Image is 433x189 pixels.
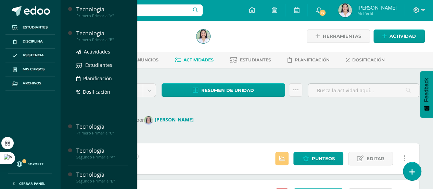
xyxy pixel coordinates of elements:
a: Asistencia [5,49,55,63]
a: Resumen de unidad [162,83,285,97]
span: Anuncios [135,57,158,62]
a: Actividades [76,48,128,56]
span: Cerrar panel [19,181,45,186]
div: Tecnología [76,171,128,179]
a: Actividades [175,55,214,66]
img: 14536fa6949afcbee78f4ea450bb76df.png [338,3,352,17]
strong: [PERSON_NAME] [155,116,194,123]
a: Punteos [293,152,343,165]
span: Mis cursos [23,67,44,72]
button: Feedback - Mostrar encuesta [420,71,433,118]
span: Estudiantes [240,57,271,62]
div: Quinto Primaria 'C' [86,38,188,44]
h1: Tecnología [86,28,188,38]
input: Busca la actividad aquí... [308,84,419,97]
a: Dosificación [346,55,385,66]
a: Actividad [373,29,425,43]
span: Soporte [28,162,44,166]
span: 17 [319,9,326,16]
span: Feedback [423,78,430,102]
a: Archivos [5,76,55,91]
span: Planificación [295,57,330,62]
span: Asistencia [23,52,44,58]
div: Tecnología [76,5,128,13]
a: Soporte [8,155,52,172]
a: [PERSON_NAME] [144,116,196,123]
span: Herramientas [323,30,361,43]
span: Estudiantes [23,25,48,30]
a: TecnologíaPrimero Primaria "C" [76,123,128,135]
div: Segundo Primaria "B" [76,179,128,184]
span: Planificación [83,75,112,82]
div: Tecnología [76,29,128,37]
a: Estudiantes [5,21,55,35]
img: 14d06b00cd8624a51f01f540461e123d.png [144,116,153,125]
div: Tecnología [76,147,128,155]
a: TecnologíaPrimero Primaria "B" [76,29,128,42]
a: Herramientas [307,29,370,43]
div: Segundo Primaria "A" [76,155,128,160]
a: Estudiantes [76,61,128,69]
div: Primero Primaria "C" [76,131,128,135]
a: Disciplina [5,35,55,49]
span: Actividades [183,57,214,62]
div: Primero Primaria "A" [76,13,128,18]
span: Mi Perfil [357,10,396,16]
a: Anuncios [125,55,158,66]
img: 14536fa6949afcbee78f4ea450bb76df.png [196,29,210,43]
span: Editar [366,152,384,165]
a: TecnologíaPrimero Primaria "A" [76,5,128,18]
a: Dosificación [76,88,128,96]
span: Punteos [311,152,334,165]
span: Dosificación [83,88,110,95]
span: Actividad [390,30,416,43]
span: Estudiantes [85,62,112,68]
span: Archivos [23,81,41,86]
a: Estudiantes [230,55,271,66]
a: Planificación [288,55,330,66]
a: Planificación [76,74,128,82]
span: Resumen de unidad [201,84,254,97]
a: TecnologíaSegundo Primaria "A" [76,147,128,160]
span: Actividades [84,48,110,55]
span: Disciplina [23,39,43,44]
div: Tecnología [76,123,128,131]
a: Mis cursos [5,62,55,76]
div: Primero Primaria "B" [76,37,128,42]
div: por [74,116,419,125]
span: [PERSON_NAME] [357,4,396,11]
span: Dosificación [352,57,385,62]
a: TecnologíaSegundo Primaria "B" [76,171,128,184]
